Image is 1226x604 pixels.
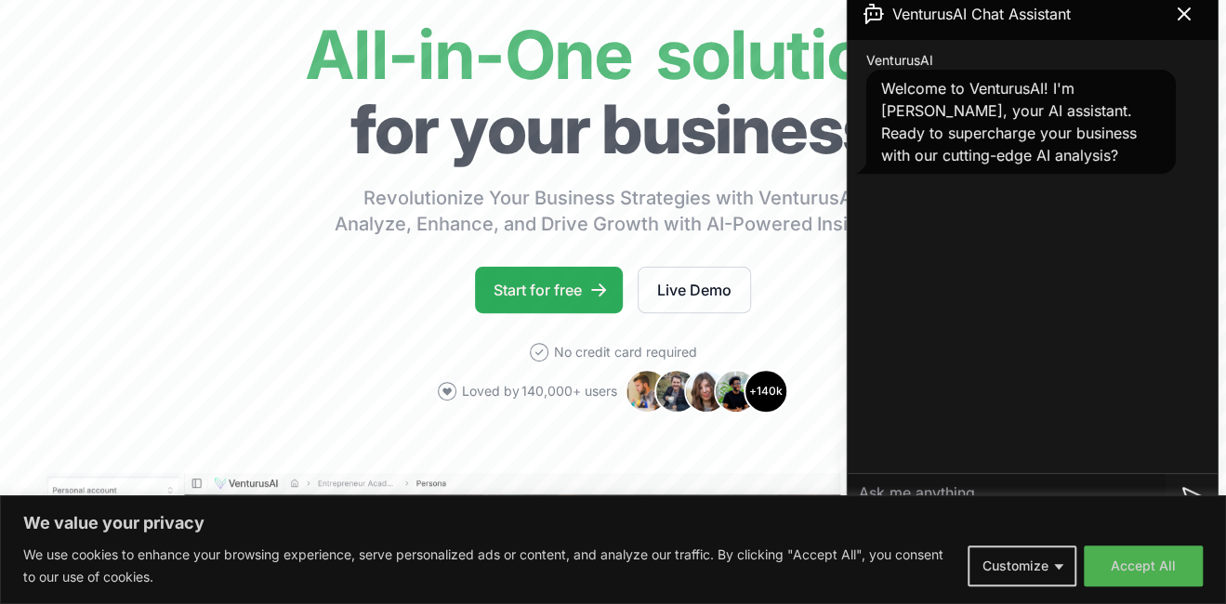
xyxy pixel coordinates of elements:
[968,545,1076,586] button: Customize
[892,3,1071,25] span: VenturusAI Chat Assistant
[23,544,954,588] p: We use cookies to enhance your browsing experience, serve personalized ads or content, and analyz...
[23,512,1203,534] p: We value your privacy
[684,369,729,414] img: Avatar 3
[475,267,623,313] a: Start for free
[625,369,669,414] img: Avatar 1
[638,267,751,313] a: Live Demo
[1084,545,1203,586] button: Accept All
[714,369,758,414] img: Avatar 4
[866,51,933,70] span: VenturusAI
[881,79,1137,164] span: Welcome to VenturusAI! I'm [PERSON_NAME], your AI assistant. Ready to supercharge your business w...
[654,369,699,414] img: Avatar 2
